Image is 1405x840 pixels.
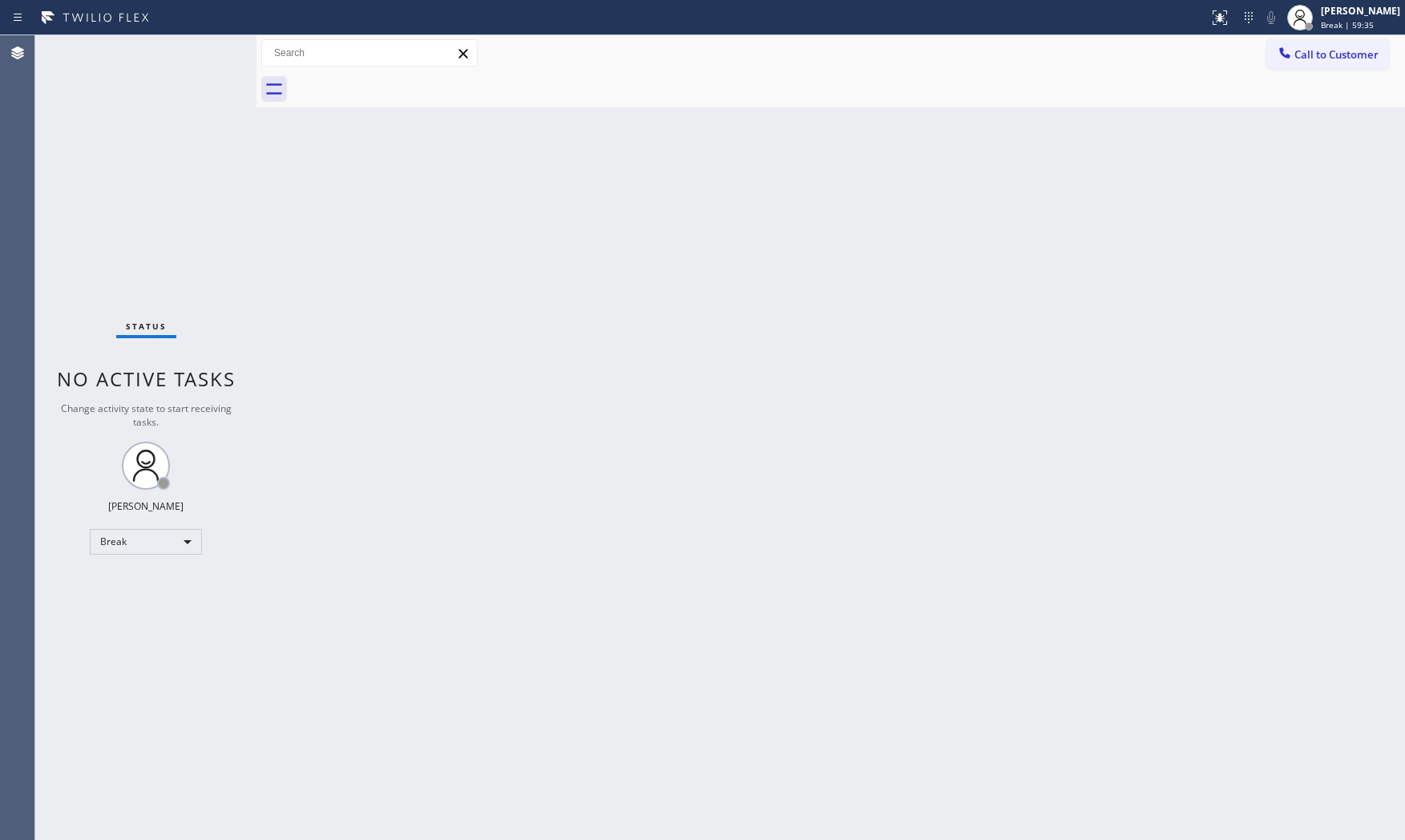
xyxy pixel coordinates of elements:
span: Break | 59:35 [1321,19,1374,30]
div: [PERSON_NAME] [1321,4,1400,18]
span: Status [126,321,167,332]
span: No active tasks [57,365,236,392]
div: [PERSON_NAME] [108,499,184,513]
span: Change activity state to start receiving tasks. [61,402,232,429]
div: Break [90,529,202,555]
input: Search [262,40,477,66]
button: Call to Customer [1266,39,1389,70]
span: Call to Customer [1294,47,1379,62]
button: Mute [1260,6,1282,29]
